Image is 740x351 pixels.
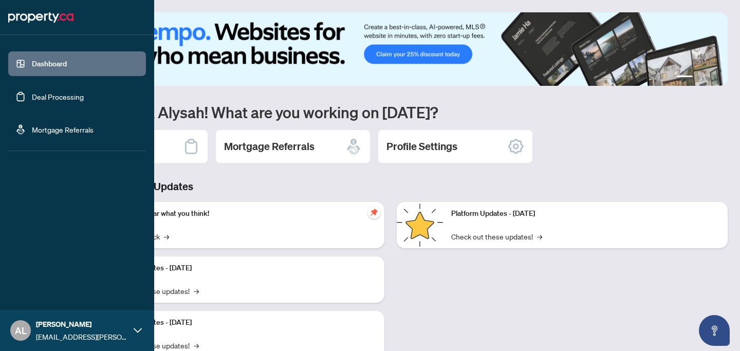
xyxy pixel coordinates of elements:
[368,206,380,218] span: pushpin
[53,102,728,122] h1: Welcome back Alysah! What are you working on [DATE]?
[36,331,128,342] span: [EMAIL_ADDRESS][PERSON_NAME][DOMAIN_NAME]
[53,179,728,194] h3: Brokerage & Industry Updates
[15,323,27,338] span: AL
[108,263,376,274] p: Platform Updates - [DATE]
[32,92,84,101] a: Deal Processing
[108,208,376,219] p: We want to hear what you think!
[451,231,542,242] a: Check out these updates!→
[386,139,457,154] h2: Profile Settings
[451,208,719,219] p: Platform Updates - [DATE]
[699,315,730,346] button: Open asap
[194,285,199,297] span: →
[713,76,717,80] button: 4
[32,125,94,134] a: Mortgage Referrals
[697,76,701,80] button: 2
[705,76,709,80] button: 3
[108,317,376,328] p: Platform Updates - [DATE]
[164,231,169,242] span: →
[36,319,128,330] span: [PERSON_NAME]
[224,139,314,154] h2: Mortgage Referrals
[32,59,67,68] a: Dashboard
[53,12,728,86] img: Slide 0
[8,9,73,26] img: logo
[676,76,693,80] button: 1
[194,340,199,351] span: →
[537,231,542,242] span: →
[397,202,443,248] img: Platform Updates - June 23, 2025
